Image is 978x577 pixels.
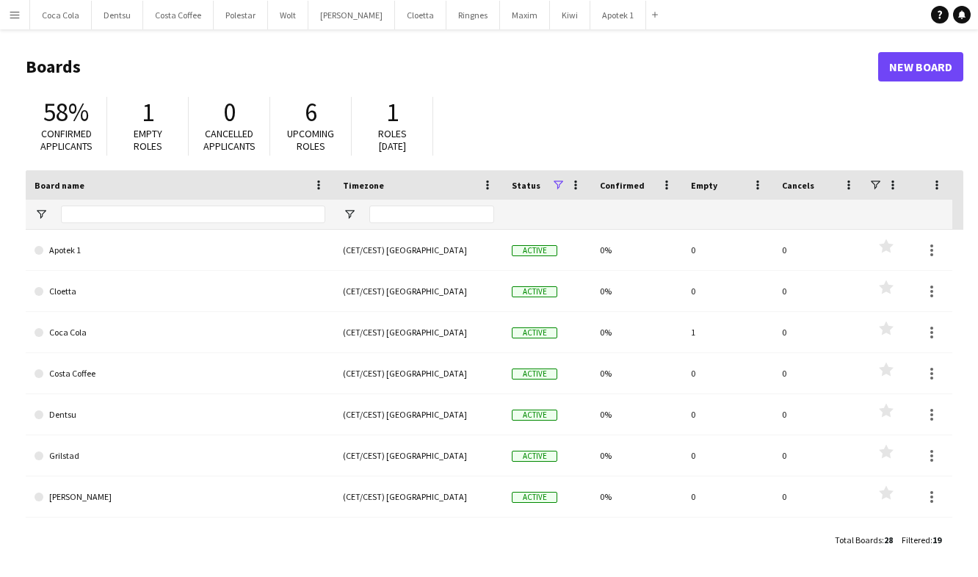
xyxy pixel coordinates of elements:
[35,312,325,353] a: Coca Cola
[591,312,682,352] div: 0%
[378,127,407,153] span: Roles [DATE]
[287,127,334,153] span: Upcoming roles
[591,394,682,435] div: 0%
[682,518,773,558] div: 0
[308,1,395,29] button: [PERSON_NAME]
[550,1,590,29] button: Kiwi
[591,230,682,270] div: 0%
[395,1,446,29] button: Cloetta
[773,353,864,393] div: 0
[591,353,682,393] div: 0%
[334,353,503,393] div: (CET/CEST) [GEOGRAPHIC_DATA]
[35,476,325,518] a: [PERSON_NAME]
[773,271,864,311] div: 0
[143,1,214,29] button: Costa Coffee
[512,410,557,421] span: Active
[512,245,557,256] span: Active
[682,476,773,517] div: 0
[590,1,646,29] button: Apotek 1
[35,394,325,435] a: Dentsu
[600,180,645,191] span: Confirmed
[334,312,503,352] div: (CET/CEST) [GEOGRAPHIC_DATA]
[591,476,682,517] div: 0%
[773,312,864,352] div: 0
[591,435,682,476] div: 0%
[446,1,500,29] button: Ringnes
[334,394,503,435] div: (CET/CEST) [GEOGRAPHIC_DATA]
[682,312,773,352] div: 1
[682,353,773,393] div: 0
[682,230,773,270] div: 0
[40,127,93,153] span: Confirmed applicants
[334,271,503,311] div: (CET/CEST) [GEOGRAPHIC_DATA]
[902,526,941,554] div: :
[30,1,92,29] button: Coca Cola
[691,180,717,191] span: Empty
[343,180,384,191] span: Timezone
[214,1,268,29] button: Polestar
[878,52,963,81] a: New Board
[334,435,503,476] div: (CET/CEST) [GEOGRAPHIC_DATA]
[835,526,893,554] div: :
[334,230,503,270] div: (CET/CEST) [GEOGRAPHIC_DATA]
[682,271,773,311] div: 0
[369,206,494,223] input: Timezone Filter Input
[343,208,356,221] button: Open Filter Menu
[305,96,317,128] span: 6
[902,534,930,545] span: Filtered
[773,518,864,558] div: 0
[35,271,325,312] a: Cloetta
[512,492,557,503] span: Active
[203,127,256,153] span: Cancelled applicants
[682,394,773,435] div: 0
[134,127,162,153] span: Empty roles
[142,96,154,128] span: 1
[682,435,773,476] div: 0
[334,476,503,517] div: (CET/CEST) [GEOGRAPHIC_DATA]
[782,180,814,191] span: Cancels
[35,435,325,476] a: Grilstad
[35,180,84,191] span: Board name
[773,394,864,435] div: 0
[223,96,236,128] span: 0
[35,353,325,394] a: Costa Coffee
[268,1,308,29] button: Wolt
[884,534,893,545] span: 28
[512,286,557,297] span: Active
[61,206,325,223] input: Board name Filter Input
[773,435,864,476] div: 0
[386,96,399,128] span: 1
[591,271,682,311] div: 0%
[500,1,550,29] button: Maxim
[43,96,89,128] span: 58%
[334,518,503,558] div: (CET/CEST) [GEOGRAPHIC_DATA]
[591,518,682,558] div: 0%
[512,180,540,191] span: Status
[773,230,864,270] div: 0
[512,327,557,338] span: Active
[512,369,557,380] span: Active
[773,476,864,517] div: 0
[512,451,557,462] span: Active
[26,56,878,78] h1: Boards
[92,1,143,29] button: Dentsu
[35,230,325,271] a: Apotek 1
[932,534,941,545] span: 19
[35,518,325,559] a: Kiwi
[35,208,48,221] button: Open Filter Menu
[835,534,882,545] span: Total Boards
